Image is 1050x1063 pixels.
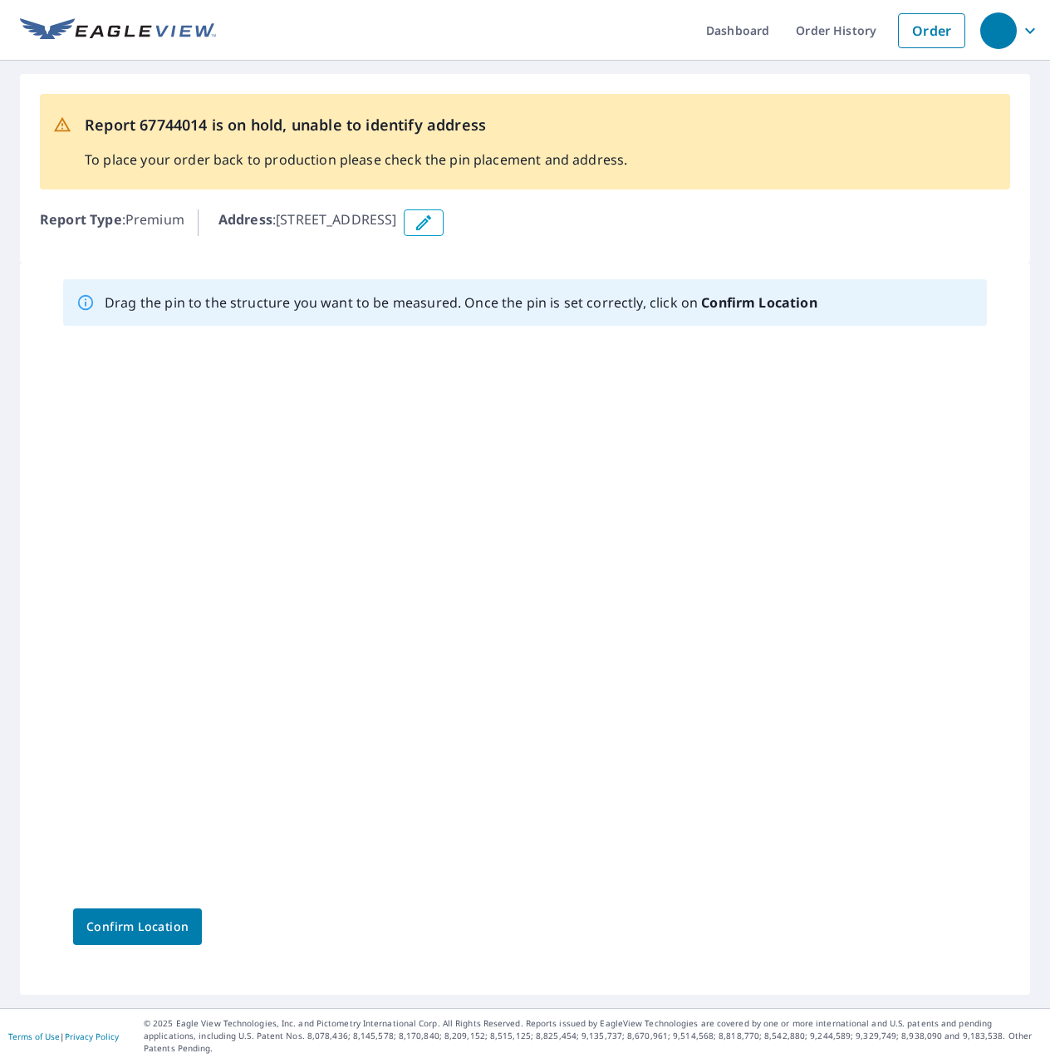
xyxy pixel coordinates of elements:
[86,917,189,938] span: Confirm Location
[85,114,627,136] p: Report 67744014 is on hold, unable to identify address
[218,209,397,236] p: : [STREET_ADDRESS]
[85,150,627,170] p: To place your order back to production please check the pin placement and address.
[40,210,122,229] b: Report Type
[8,1031,119,1041] p: |
[8,1031,60,1042] a: Terms of Use
[144,1017,1042,1055] p: © 2025 Eagle View Technologies, Inc. and Pictometry International Corp. All Rights Reserved. Repo...
[65,1031,119,1042] a: Privacy Policy
[20,18,216,43] img: EV Logo
[73,908,202,945] button: Confirm Location
[898,13,965,48] a: Order
[701,293,817,312] b: Confirm Location
[40,209,184,236] p: : Premium
[218,210,272,229] b: Address
[105,293,817,313] p: Drag the pin to the structure you want to be measured. Once the pin is set correctly, click on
